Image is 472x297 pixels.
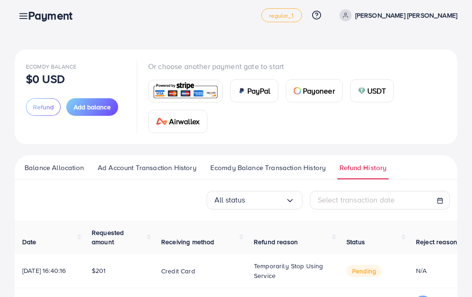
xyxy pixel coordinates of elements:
[336,9,457,21] a: [PERSON_NAME] [PERSON_NAME]
[92,228,124,246] span: Requested amount
[238,87,245,95] img: card
[148,80,223,102] a: card
[286,79,343,102] a: cardPayoneer
[358,87,365,95] img: card
[148,61,446,72] p: Or choose another payment gate to start
[25,163,84,173] span: Balance Allocation
[318,195,395,205] span: Select transaction date
[156,118,167,125] img: card
[247,85,271,96] span: PayPal
[169,116,200,127] span: Airwallex
[26,73,65,84] p: $0 USD
[207,191,302,209] div: Search for option
[230,79,278,102] a: cardPayPal
[26,63,76,70] span: Ecomdy Balance
[254,237,298,246] span: Refund reason
[346,265,382,277] span: pending
[22,237,37,246] span: Date
[346,237,365,246] span: Status
[303,85,335,96] span: Payoneer
[92,266,106,275] span: $201
[26,98,61,116] button: Refund
[74,102,111,112] span: Add balance
[33,102,54,112] span: Refund
[148,110,208,133] a: cardAirwallex
[416,266,427,275] span: N/A
[350,79,394,102] a: cardUSDT
[161,265,195,277] p: Credit card
[367,85,386,96] span: USDT
[355,10,457,21] p: [PERSON_NAME] [PERSON_NAME]
[22,266,66,275] span: [DATE] 16:40:16
[98,163,196,173] span: Ad Account Transaction History
[261,8,302,22] a: regular_1
[161,237,214,246] span: Receiving method
[214,193,245,207] span: All status
[245,193,285,207] input: Search for option
[269,13,294,19] span: regular_1
[340,163,386,173] span: Refund History
[151,81,220,101] img: card
[28,9,80,22] h3: Payment
[254,261,323,280] span: Temporarily stop using service
[294,87,301,95] img: card
[210,163,326,173] span: Ecomdy Balance Transaction History
[416,237,457,246] span: Reject reason
[66,98,118,116] button: Add balance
